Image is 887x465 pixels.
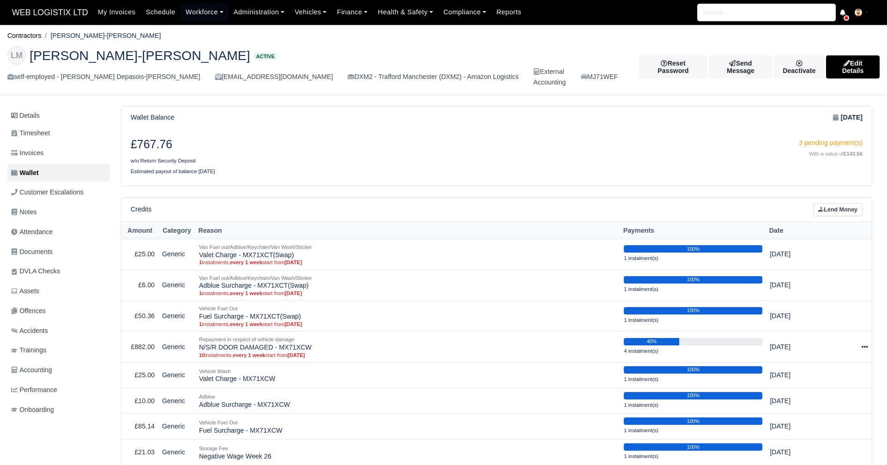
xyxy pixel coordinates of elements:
[766,332,826,362] td: [DATE]
[841,421,887,465] iframe: Chat Widget
[639,55,707,79] button: Reset Password
[121,301,158,332] td: £50.36
[844,151,863,157] strong: £143.56
[199,260,202,265] strong: 1
[624,276,762,284] div: 100%
[438,3,491,21] a: Compliance
[7,4,93,22] a: WEB LOGISTIX LTD
[620,222,766,239] th: Payments
[766,239,826,270] td: [DATE]
[7,124,110,142] a: Timesheet
[11,227,53,237] span: Attendance
[158,270,195,301] td: Generic
[199,306,237,311] small: Vehicle Fuel Out
[158,332,195,362] td: Generic
[348,72,519,82] div: DXM2 - Trafford Manchester (DXM2) - Amazon Logistics
[7,164,110,182] a: Wallet
[131,205,151,213] h6: Credits
[7,223,110,241] a: Attendance
[624,443,762,451] div: 100%
[284,321,302,327] strong: [DATE]
[229,3,290,21] a: Administration
[809,151,863,157] small: With a value of
[199,275,312,281] small: Van Fuel out/Adblue/Keychain/Van Wash/Sticker
[93,3,141,21] a: My Invoices
[199,259,616,266] small: instalments, start from
[284,290,302,296] strong: [DATE]
[624,428,658,433] small: 1 instalment(s)
[158,414,195,440] td: Generic
[766,362,826,388] td: [DATE]
[195,362,620,388] td: Valet Charge - MX71XCW
[7,322,110,340] a: Accidents
[199,420,237,425] small: Vehicle Fuel Out
[199,352,205,358] strong: 10
[131,114,174,121] h6: Wallet Balance
[7,46,26,65] div: LM
[7,72,200,82] div: self-employed - [PERSON_NAME] Depasois-[PERSON_NAME]
[624,402,658,408] small: 1 instalment(s)
[7,262,110,280] a: DVLA Checks
[230,260,262,265] strong: every 1 week
[373,3,438,21] a: Health & Safety
[766,388,826,414] td: [DATE]
[11,148,43,158] span: Invoices
[332,3,373,21] a: Finance
[491,3,526,21] a: Reports
[7,107,110,124] a: Details
[11,187,84,198] span: Customer Escalations
[158,362,195,388] td: Generic
[624,453,658,459] small: 1 instalment(s)
[11,345,46,356] span: Trainings
[199,321,616,327] small: instalments, start from
[195,388,620,414] td: Adblue Surcharge - MX71XCW
[774,55,824,79] div: Deactivate
[624,392,762,399] div: 100%
[7,341,110,359] a: Trainings
[624,338,679,345] div: 40%
[42,30,161,41] li: [PERSON_NAME]-[PERSON_NAME]
[30,49,250,62] span: [PERSON_NAME]-[PERSON_NAME]
[233,352,265,358] strong: every 1 week
[624,366,762,374] div: 100%
[813,203,863,217] a: Lend Money
[624,317,658,323] small: 1 instalment(s)
[841,112,863,123] strong: [DATE]
[195,239,620,270] td: Valet Charge - MX71XCT(Swap)
[624,307,762,314] div: 100%
[284,260,302,265] strong: [DATE]
[181,3,229,21] a: Workforce
[624,255,658,261] small: 1 instalment(s)
[826,55,880,79] a: Edit Details
[131,138,490,151] h3: £767.76
[11,365,52,375] span: Accounting
[199,321,202,327] strong: 1
[7,183,110,201] a: Customer Escalations
[199,394,215,399] small: Adblue
[624,348,658,354] small: 4 instalment(s)
[158,239,195,270] td: Generic
[11,306,46,316] span: Offences
[7,203,110,221] a: Notes
[121,222,158,239] th: Amount
[7,401,110,419] a: Onboarding
[697,4,836,21] input: Search...
[215,72,333,82] div: [EMAIL_ADDRESS][DOMAIN_NAME]
[7,32,42,39] a: Contractors
[624,376,658,382] small: 1 instalment(s)
[11,405,54,415] span: Onboarding
[121,270,158,301] td: £6.00
[199,244,312,250] small: Van Fuel out/Adblue/Keychain/Van Wash/Sticker
[254,53,277,60] span: Active
[121,362,158,388] td: £25.00
[131,158,196,163] small: w/o Return Security Deposit
[195,332,620,362] td: N/S/R DOOR DAMAGED - MX71XCW
[199,352,616,358] small: instalments, start from
[121,414,158,440] td: £85.14
[504,138,863,148] div: 3 pending payment(s)
[766,222,826,239] th: Date
[121,388,158,414] td: £10.00
[7,243,110,261] a: Documents
[7,302,110,320] a: Offences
